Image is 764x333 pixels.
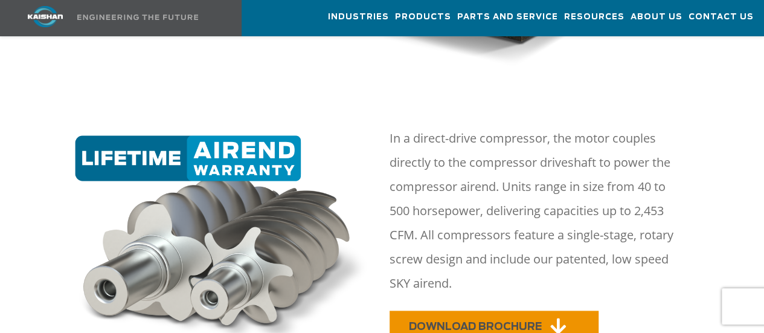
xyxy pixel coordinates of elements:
img: Engineering the future [77,15,198,20]
span: Products [395,10,451,24]
a: Industries [328,1,389,33]
span: DOWNLOAD BROCHURE [409,322,542,332]
span: Resources [564,10,624,24]
span: About Us [631,10,682,24]
a: Parts and Service [457,1,558,33]
a: Contact Us [689,1,754,33]
p: In a direct-drive compressor, the motor couples directly to the compressor driveshaft to power th... [390,126,685,296]
a: About Us [631,1,682,33]
span: Contact Us [689,10,754,24]
span: Industries [328,10,389,24]
span: Parts and Service [457,10,558,24]
a: Products [395,1,451,33]
a: Resources [564,1,624,33]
